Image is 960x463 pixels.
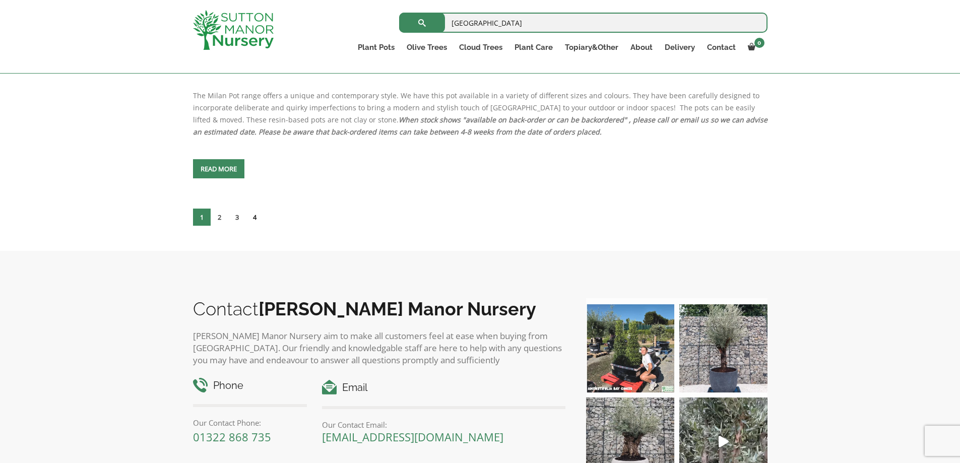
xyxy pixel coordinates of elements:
[322,380,565,395] h4: Email
[624,40,659,54] a: About
[586,304,674,392] img: Our elegant & picturesque Angustifolia Cones are an exquisite addition to your Bay Tree collectio...
[559,40,624,54] a: Topiary&Other
[193,25,767,138] div: The Milan Pot range offers a unique and contemporary style. We have this pot available in a varie...
[259,298,536,319] b: [PERSON_NAME] Manor Nursery
[193,429,271,444] a: 01322 868 735
[453,40,508,54] a: Cloud Trees
[401,40,453,54] a: Olive Trees
[719,436,729,447] svg: Play
[228,209,246,226] a: 3
[211,209,228,226] a: 2
[742,40,767,54] a: 0
[701,40,742,54] a: Contact
[399,13,767,33] input: Search...
[322,419,565,431] p: Our Contact Email:
[193,330,566,366] p: [PERSON_NAME] Manor Nursery aim to make all customers feel at ease when buying from [GEOGRAPHIC_D...
[193,378,307,393] h4: Phone
[193,417,307,429] p: Our Contact Phone:
[322,429,503,444] a: [EMAIL_ADDRESS][DOMAIN_NAME]
[193,298,566,319] h2: Contact
[193,159,244,178] a: Read more
[193,115,767,137] em: When stock shows "available on back-order or can be backordered" , please call or email us so we ...
[679,304,767,392] img: A beautiful multi-stem Spanish Olive tree potted in our luxurious fibre clay pots 😍😍
[352,40,401,54] a: Plant Pots
[193,209,211,226] span: 1
[246,209,264,226] a: 4
[508,40,559,54] a: Plant Care
[754,38,764,48] span: 0
[193,10,274,50] img: logo
[659,40,701,54] a: Delivery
